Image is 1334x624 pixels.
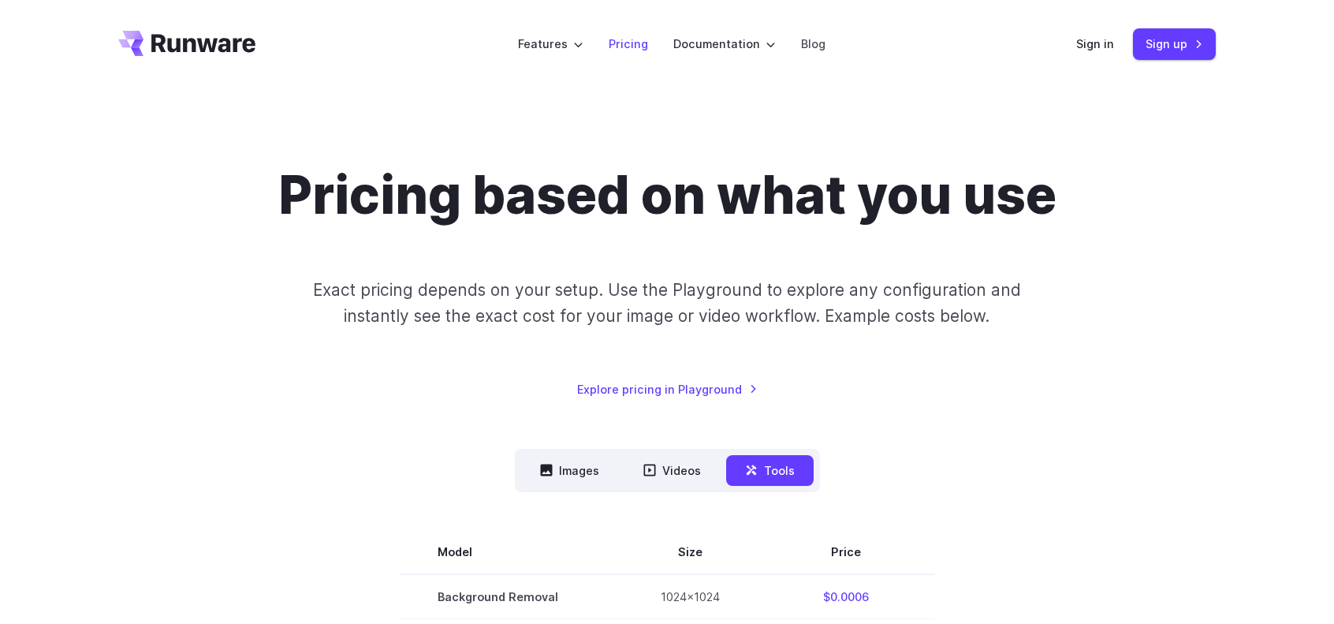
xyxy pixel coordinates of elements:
td: 1024x1024 [623,574,758,619]
th: Model [400,530,623,574]
a: Pricing [609,35,648,53]
a: Sign up [1133,28,1216,59]
th: Size [623,530,758,574]
label: Documentation [673,35,776,53]
label: Features [518,35,583,53]
a: Explore pricing in Playground [577,380,758,398]
th: Price [758,530,935,574]
p: Exact pricing depends on your setup. Use the Playground to explore any configuration and instantl... [283,277,1051,330]
a: Sign in [1076,35,1114,53]
td: Background Removal [400,574,623,619]
a: Blog [801,35,825,53]
button: Videos [624,455,720,486]
h1: Pricing based on what you use [278,164,1056,226]
td: $0.0006 [758,574,935,619]
a: Go to / [118,31,255,56]
button: Images [521,455,618,486]
button: Tools [726,455,814,486]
